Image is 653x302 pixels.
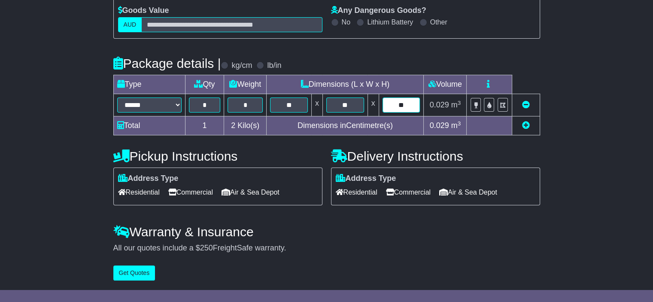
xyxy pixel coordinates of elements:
span: m [451,101,461,109]
a: Add new item [522,121,530,130]
label: Any Dangerous Goods? [331,6,426,15]
td: x [368,94,379,116]
label: Lithium Battery [367,18,413,26]
td: Dimensions in Centimetre(s) [267,116,424,135]
h4: Delivery Instructions [331,149,540,163]
label: No [342,18,350,26]
sup: 3 [458,100,461,106]
h4: Warranty & Insurance [113,225,540,239]
td: Dimensions (L x W x H) [267,75,424,94]
label: Other [430,18,447,26]
sup: 3 [458,120,461,127]
span: Air & Sea Depot [439,186,497,199]
button: Get Quotes [113,265,155,281]
label: Goods Value [118,6,169,15]
label: Address Type [118,174,179,183]
label: AUD [118,17,142,32]
td: Kilo(s) [224,116,267,135]
span: m [451,121,461,130]
td: Volume [424,75,467,94]
span: 2 [231,121,235,130]
label: kg/cm [231,61,252,70]
span: Residential [336,186,377,199]
div: All our quotes include a $ FreightSafe warranty. [113,244,540,253]
span: 0.029 [430,101,449,109]
td: 1 [185,116,224,135]
td: Type [113,75,185,94]
span: Air & Sea Depot [222,186,279,199]
label: Address Type [336,174,396,183]
a: Remove this item [522,101,530,109]
h4: Package details | [113,56,221,70]
label: lb/in [267,61,281,70]
span: Commercial [168,186,213,199]
span: Commercial [386,186,431,199]
td: x [311,94,322,116]
span: 0.029 [430,121,449,130]
td: Total [113,116,185,135]
span: Residential [118,186,160,199]
span: 250 [200,244,213,252]
td: Qty [185,75,224,94]
td: Weight [224,75,267,94]
h4: Pickup Instructions [113,149,322,163]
